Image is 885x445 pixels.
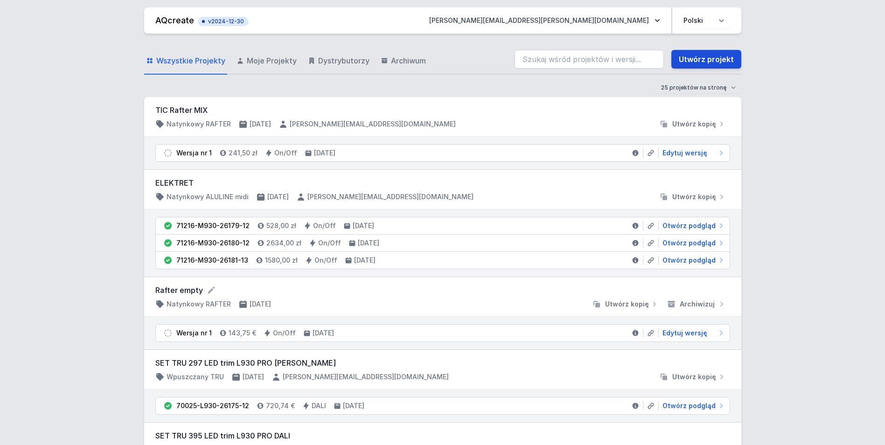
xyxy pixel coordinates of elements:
[235,48,299,75] a: Moje Projekty
[155,357,730,369] h3: SET TRU 297 LED trim L930 PRO [PERSON_NAME]
[283,372,449,382] h4: [PERSON_NAME][EMAIL_ADDRESS][DOMAIN_NAME]
[155,15,194,25] a: AQcreate
[672,372,716,382] span: Utwórz kopię
[167,192,249,202] h4: Natynkowy ALULINE midi
[662,148,707,158] span: Edytuj wersję
[659,221,726,230] a: Otwórz podgląd
[266,401,295,410] h4: 720,74 €
[290,119,456,129] h4: [PERSON_NAME][EMAIL_ADDRESS][DOMAIN_NAME]
[266,238,301,248] h4: 2634,00 zł
[354,256,376,265] h4: [DATE]
[167,299,231,309] h4: Natynkowy RAFTER
[266,221,296,230] h4: 528,00 zł
[155,285,730,296] form: Rafter empty
[307,192,474,202] h4: [PERSON_NAME][EMAIL_ADDRESS][DOMAIN_NAME]
[680,299,715,309] span: Archiwizuj
[662,401,716,410] span: Otwórz podgląd
[176,256,248,265] div: 71216-M930-26181-13
[273,328,296,338] h4: On/Off
[167,119,231,129] h4: Natynkowy RAFTER
[229,328,256,338] h4: 143,75 €
[176,221,250,230] div: 71216-M930-26179-12
[659,328,726,338] a: Edytuj wersję
[605,299,649,309] span: Utwórz kopię
[671,50,741,69] a: Utwórz projekt
[655,119,730,129] button: Utwórz kopię
[659,148,726,158] a: Edytuj wersję
[655,372,730,382] button: Utwórz kopię
[353,221,374,230] h4: [DATE]
[655,192,730,202] button: Utwórz kopię
[588,299,663,309] button: Utwórz kopię
[247,55,297,66] span: Moje Projekty
[663,299,730,309] button: Archiwizuj
[306,48,371,75] a: Dystrybutorzy
[314,256,337,265] h4: On/Off
[672,119,716,129] span: Utwórz kopię
[163,328,173,338] img: draft.svg
[343,401,364,410] h4: [DATE]
[659,401,726,410] a: Otwórz podgląd
[155,104,730,116] h3: TIC Rafter MIX
[515,50,664,69] input: Szukaj wśród projektów i wersji...
[207,285,216,295] button: Edytuj nazwę projektu
[156,55,225,66] span: Wszystkie Projekty
[229,148,258,158] h4: 241,50 zł
[678,12,730,29] select: Wybierz język
[318,55,369,66] span: Dystrybutorzy
[198,15,249,26] button: v2024-12-30
[167,372,224,382] h4: Wpuszczany TRU
[662,256,716,265] span: Otwórz podgląd
[163,148,173,158] img: draft.svg
[358,238,379,248] h4: [DATE]
[313,328,334,338] h4: [DATE]
[267,192,289,202] h4: [DATE]
[144,48,227,75] a: Wszystkie Projekty
[274,148,297,158] h4: On/Off
[250,119,271,129] h4: [DATE]
[659,256,726,265] a: Otwórz podgląd
[250,299,271,309] h4: [DATE]
[155,177,730,188] h3: ELEKTRET
[318,238,341,248] h4: On/Off
[312,401,326,410] h4: DALI
[672,192,716,202] span: Utwórz kopię
[314,148,335,158] h4: [DATE]
[662,238,716,248] span: Otwórz podgląd
[202,18,244,25] span: v2024-12-30
[391,55,426,66] span: Archiwum
[659,238,726,248] a: Otwórz podgląd
[243,372,264,382] h4: [DATE]
[176,401,249,410] div: 70025-L930-26175-12
[313,221,336,230] h4: On/Off
[155,430,730,441] h3: SET TRU 395 LED trim L930 PRO DALI
[176,328,212,338] div: Wersja nr 1
[265,256,298,265] h4: 1580,00 zł
[662,328,707,338] span: Edytuj wersję
[176,238,250,248] div: 71216-M930-26180-12
[379,48,428,75] a: Archiwum
[662,221,716,230] span: Otwórz podgląd
[176,148,212,158] div: Wersja nr 1
[422,12,668,29] button: [PERSON_NAME][EMAIL_ADDRESS][PERSON_NAME][DOMAIN_NAME]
